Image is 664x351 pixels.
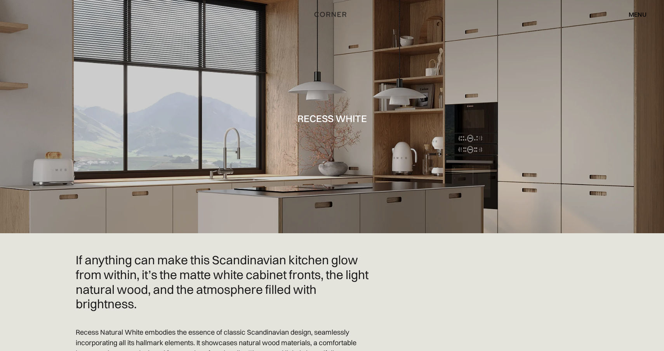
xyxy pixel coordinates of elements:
div: menu [629,11,647,17]
h1: Recess White [297,113,367,124]
h2: If anything can make this Scandinavian kitchen glow from within, it’s the matte white cabinet fro... [76,253,371,311]
a: home [306,9,358,19]
div: menu [621,8,647,21]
